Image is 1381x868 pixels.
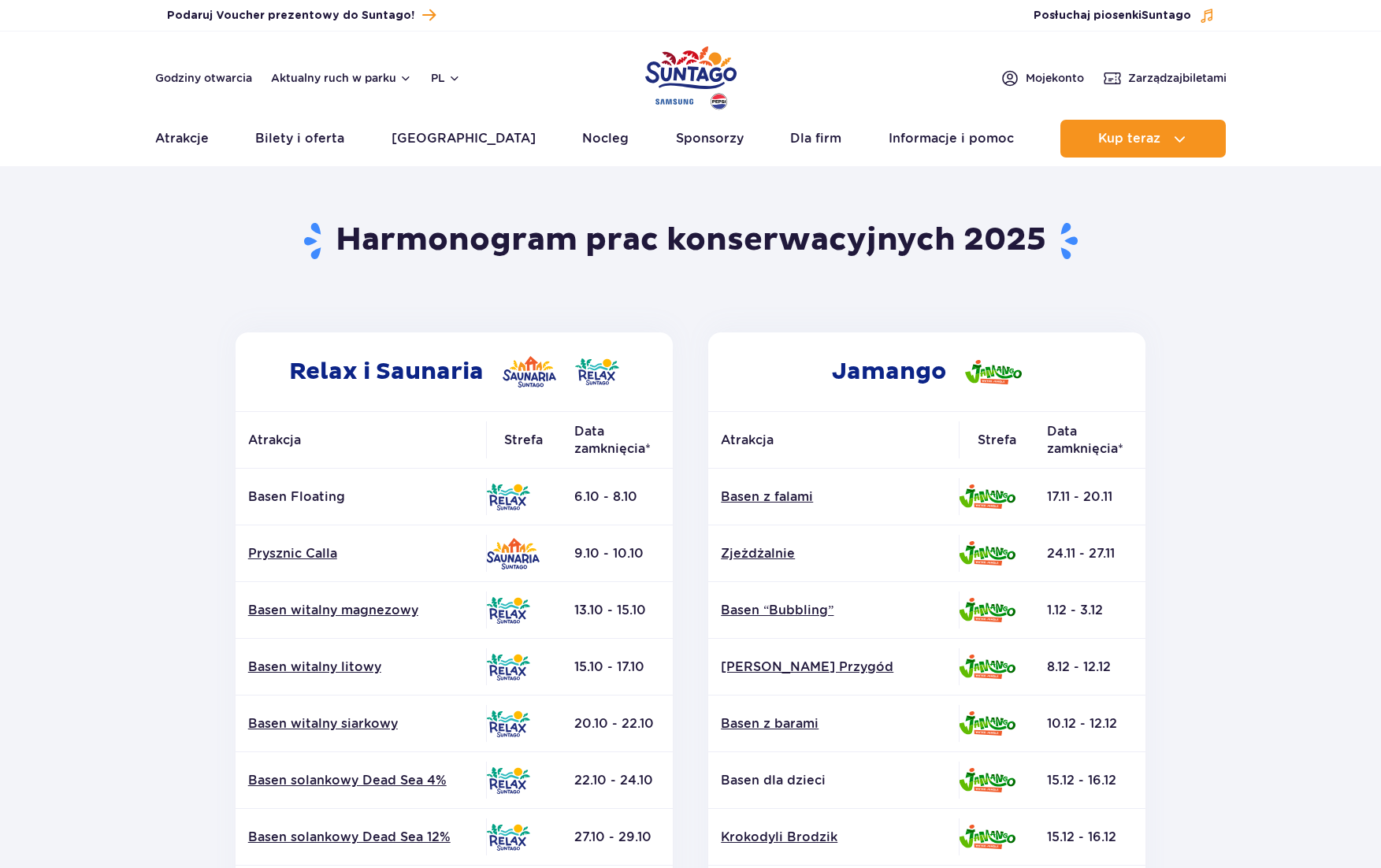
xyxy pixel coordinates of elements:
[248,658,473,676] a: Basen witalny litowy
[229,221,1152,262] h1: Harmonogram prac konserwacyjnych 2025
[721,829,946,846] a: Krokodyli Brodzik
[575,358,619,385] img: Relax
[790,120,841,158] a: Dla firm
[248,772,473,789] a: Basen solankowy Dead Sea 4%
[562,582,673,639] td: 13.10 - 15.10
[486,824,530,851] img: Relax
[248,829,473,846] a: Basen solankowy Dead Sea 12%
[562,809,673,866] td: 27.10 - 29.10
[562,639,673,696] td: 15.10 - 17.10
[236,332,673,411] h2: Relax i Saunaria
[562,752,673,809] td: 22.10 - 24.10
[486,597,530,624] img: Relax
[1103,69,1227,87] a: Zarządzajbiletami
[959,541,1015,566] img: Jamango
[965,360,1022,384] img: Jamango
[959,412,1034,469] th: Strefa
[582,120,629,158] a: Nocleg
[431,70,461,86] button: pl
[248,602,473,619] a: Basen witalny magnezowy
[486,767,530,794] img: Relax
[1026,70,1084,86] span: Moje konto
[721,658,946,676] a: [PERSON_NAME] Przygód
[721,772,946,789] p: Basen dla dzieci
[503,356,556,388] img: Saunaria
[645,39,737,112] a: Park of Poland
[1034,8,1191,24] span: Posłuchaj piosenki
[1060,120,1226,158] button: Kup teraz
[255,120,344,158] a: Bilety i oferta
[1034,639,1145,696] td: 8.12 - 12.12
[562,525,673,582] td: 9.10 - 10.10
[167,5,436,26] a: Podaruj Voucher prezentowy do Suntago!
[486,538,540,569] img: Saunaria
[959,711,1015,736] img: Jamango
[721,545,946,562] a: Zjeżdżalnie
[959,825,1015,849] img: Jamango
[708,332,1145,411] h2: Jamango
[889,120,1014,158] a: Informacje i pomoc
[1034,752,1145,809] td: 15.12 - 16.12
[1034,809,1145,866] td: 15.12 - 16.12
[1034,8,1215,24] button: Posłuchaj piosenkiSuntago
[562,469,673,525] td: 6.10 - 8.10
[562,412,673,469] th: Data zamknięcia*
[1142,10,1191,21] span: Suntago
[1034,469,1145,525] td: 17.11 - 20.11
[486,484,530,510] img: Relax
[248,545,473,562] a: Prysznic Calla
[721,715,946,733] a: Basen z barami
[721,602,946,619] a: Basen “Bubbling”
[248,715,473,733] a: Basen witalny siarkowy
[721,488,946,506] a: Basen z falami
[959,655,1015,679] img: Jamango
[392,120,536,158] a: [GEOGRAPHIC_DATA]
[155,120,209,158] a: Atrakcje
[155,70,252,86] a: Godziny otwarcia
[708,412,959,469] th: Atrakcja
[676,120,744,158] a: Sponsorzy
[959,768,1015,792] img: Jamango
[271,72,412,84] button: Aktualny ruch w parku
[959,484,1015,509] img: Jamango
[1034,582,1145,639] td: 1.12 - 3.12
[167,8,414,24] span: Podaruj Voucher prezentowy do Suntago!
[486,654,530,681] img: Relax
[1034,696,1145,752] td: 10.12 - 12.12
[486,412,562,469] th: Strefa
[1098,132,1160,146] span: Kup teraz
[486,710,530,737] img: Relax
[1034,412,1145,469] th: Data zamknięcia*
[1034,525,1145,582] td: 24.11 - 27.11
[1000,69,1084,87] a: Mojekonto
[562,696,673,752] td: 20.10 - 22.10
[236,412,486,469] th: Atrakcja
[248,488,473,506] p: Basen Floating
[1128,70,1227,86] span: Zarządzaj biletami
[959,598,1015,622] img: Jamango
